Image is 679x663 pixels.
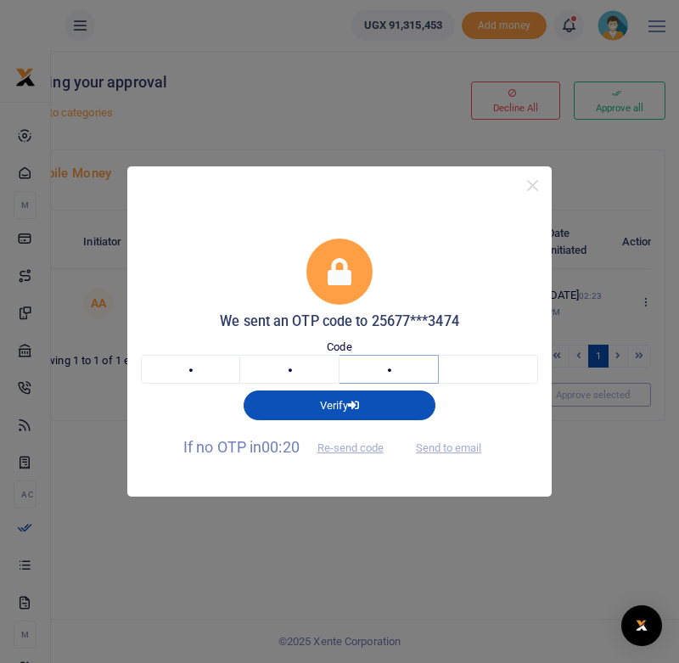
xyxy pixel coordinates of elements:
h5: We sent an OTP code to 25677***3474 [141,313,538,330]
button: Verify [244,390,435,419]
span: If no OTP in [183,438,398,456]
button: Close [520,173,545,198]
label: Code [327,339,351,356]
span: 00:20 [261,438,300,456]
div: Open Intercom Messenger [621,605,662,646]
